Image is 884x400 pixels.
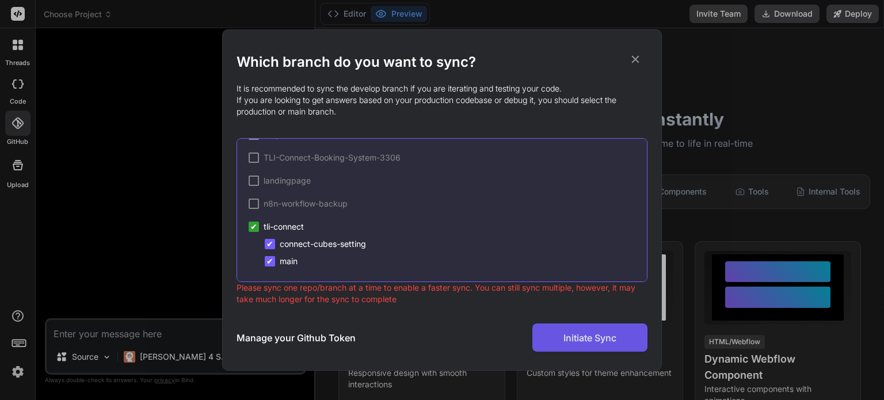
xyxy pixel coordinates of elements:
[563,331,616,345] span: Initiate Sync
[280,256,298,267] span: main
[532,323,647,352] button: Initiate Sync
[280,238,366,250] span: connect-cubes-setting
[264,152,401,163] span: TLI-Connect-Booking-System-3306
[237,53,647,71] h2: Which branch do you want to sync?
[237,331,356,345] h3: Manage your Github Token
[264,221,304,233] span: tli-connect
[266,256,273,267] span: ✔
[237,83,647,117] p: It is recommended to sync the develop branch if you are iterating and testing your code. If you a...
[264,198,348,209] span: n8n-workflow-backup
[266,238,273,250] span: ✔
[237,282,647,305] p: Please sync one repo/branch at a time to enable a faster sync. You can still sync multiple, howev...
[250,221,257,233] span: ✔
[264,175,311,186] span: landingpage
